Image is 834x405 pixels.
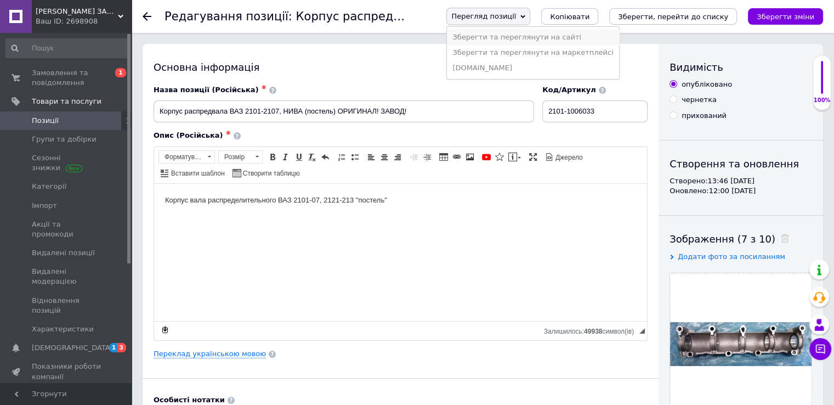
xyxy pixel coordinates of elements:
span: Відновлення позицій [32,296,101,316]
b: Особисті нотатки [154,396,225,404]
div: опубліковано [682,80,732,89]
span: Розмір [219,151,252,163]
button: Чат з покупцем [809,338,831,360]
a: Видалити форматування [306,151,318,163]
span: Характеристики [32,324,94,334]
span: 1 [115,68,126,77]
a: Вставити шаблон [159,167,226,179]
div: Основна інформація [154,60,648,74]
span: Потягніть для зміни розмірів [639,328,645,334]
a: По лівому краю [365,151,377,163]
span: Опис (Російська) [154,131,223,139]
span: Товари та послуги [32,97,101,106]
a: Додати відео з YouTube [480,151,492,163]
div: 100% [813,97,831,104]
span: Категорії [32,182,66,192]
a: Вставити/видалити нумерований список [336,151,348,163]
a: Підкреслений (Ctrl+U) [293,151,305,163]
a: Розмір [218,150,263,164]
span: Копіювати [550,13,589,21]
li: Зберегти та переглянути на маркетплейсі [447,45,619,60]
span: Показники роботи компанії [32,362,101,381]
span: Акції та промокоди [32,220,101,239]
span: Сезонні знижки [32,153,101,173]
a: Вставити повідомлення [507,151,523,163]
a: Курсив (Ctrl+I) [280,151,292,163]
span: 1 [109,343,118,352]
span: Замовлення та повідомлення [32,68,101,88]
a: Джерело [543,151,585,163]
span: 3 [117,343,126,352]
input: Наприклад, H&M жіноча сукня зелена 38 розмір вечірня максі з блискітками [154,100,534,122]
span: Позиції [32,116,59,126]
a: Вставити/видалити маркований список [349,151,361,163]
span: Створити таблицю [241,169,300,178]
span: ✱ [262,84,266,91]
span: ✱ [226,130,231,137]
span: Групи та добірки [32,134,97,144]
iframe: Редактор, 8F6F13B4-CD53-4AF4-9CB2-22D45B075040 [154,184,647,321]
span: Джерело [554,153,583,162]
a: Максимізувати [527,151,539,163]
span: [DEMOGRAPHIC_DATA] [32,343,113,353]
button: Зберегти зміни [748,8,823,25]
div: Створення та оновлення [670,157,812,171]
div: Кiлькiсть символiв [544,325,639,335]
a: Жирний (Ctrl+B) [266,151,279,163]
span: Код/Артикул [542,86,596,94]
a: Таблиця [438,151,450,163]
div: Повернутися назад [143,12,151,21]
a: Форматування [158,150,215,164]
button: Зберегти, перейти до списку [609,8,737,25]
i: Зберегти, перейти до списку [618,13,728,21]
span: Видалені модерацією [32,267,101,286]
span: Форматування [159,151,204,163]
a: По правому краю [392,151,404,163]
span: Вставити шаблон [169,169,225,178]
a: Переклад українською мовою [154,350,266,358]
div: Ваш ID: 2698908 [36,16,132,26]
a: Вставити/Редагувати посилання (Ctrl+L) [451,151,463,163]
button: Копіювати [541,8,598,25]
input: Пошук [5,38,129,58]
a: Зробити резервну копію зараз [159,324,171,336]
span: Перегляд позиції [451,12,516,20]
a: Зменшити відступ [408,151,420,163]
div: Створено: 13:46 [DATE] [670,176,812,186]
a: Зображення [464,151,476,163]
div: 100% Якість заповнення [813,55,831,110]
span: Імпорт [32,201,57,211]
div: Видимість [670,60,812,74]
span: ТИТАН ЧЕРКАСИ ЗАПЧАСТИНИ [36,7,118,16]
span: Додати фото за посиланням [678,252,785,261]
a: Вставити іконку [493,151,506,163]
a: Збільшити відступ [421,151,433,163]
li: Зберегти та переглянути на сайті [447,30,619,45]
span: Назва позиції (Російська) [154,86,259,94]
li: [DOMAIN_NAME] [447,60,619,76]
a: Повернути (Ctrl+Z) [319,151,331,163]
div: чернетка [682,95,717,105]
a: Створити таблицю [231,167,302,179]
span: Видалені позиції [32,248,95,258]
div: Зображення (7 з 10) [670,232,812,246]
div: Оновлено: 12:00 [DATE] [670,186,812,196]
div: прихований [682,111,727,121]
i: Зберегти зміни [757,13,814,21]
h1: Редагування позиції: Корпус распредвала ВАЗ 2101-2107, НИВА (постель) ОРИГИНАЛ! ЗАВОД! [164,10,740,23]
span: 49938 [584,328,602,335]
a: По центру [378,151,390,163]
